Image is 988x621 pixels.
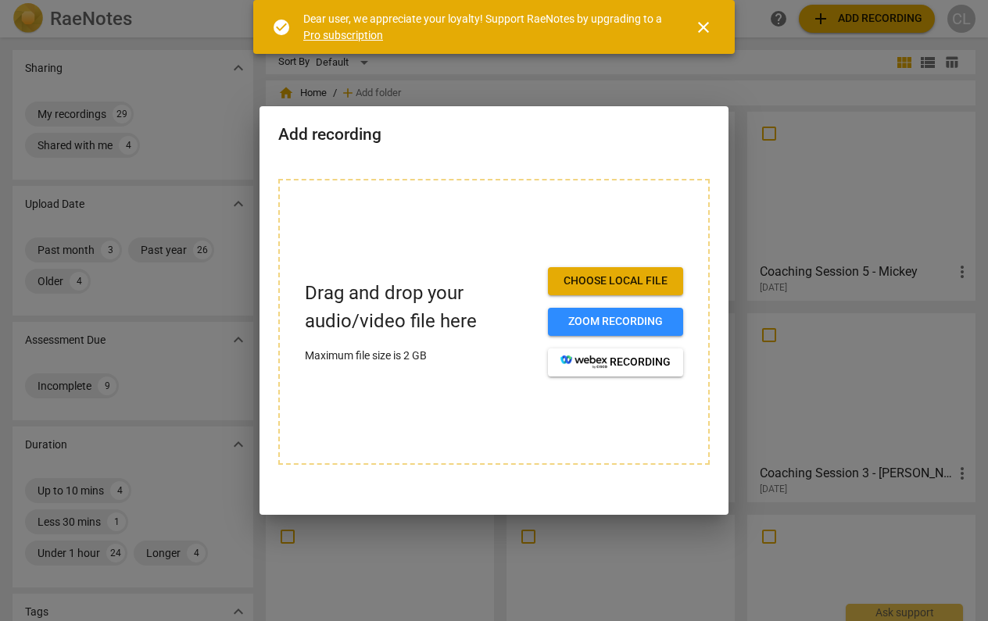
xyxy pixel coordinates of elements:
h2: Add recording [278,125,710,145]
p: Drag and drop your audio/video file here [305,280,535,334]
div: Dear user, we appreciate your loyalty! Support RaeNotes by upgrading to a [303,11,666,43]
span: Zoom recording [560,314,671,330]
span: Choose local file [560,273,671,289]
button: Zoom recording [548,308,683,336]
p: Maximum file size is 2 GB [305,348,535,364]
a: Pro subscription [303,29,383,41]
span: close [694,18,713,37]
button: recording [548,348,683,377]
button: Choose local file [548,267,683,295]
button: Close [685,9,722,46]
span: recording [560,355,671,370]
span: check_circle [272,18,291,37]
